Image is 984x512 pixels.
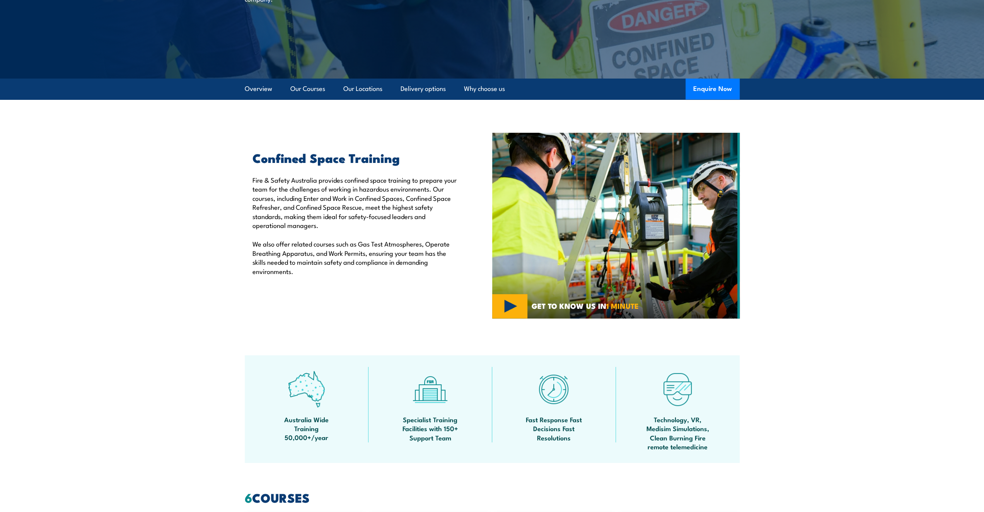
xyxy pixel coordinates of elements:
[252,239,457,276] p: We also offer related courses such as Gas Test Atmospheres, Operate Breathing Apparatus, and Work...
[290,79,325,99] a: Our Courses
[464,79,505,99] a: Why choose us
[245,79,272,99] a: Overview
[288,371,325,408] img: auswide-icon
[606,300,639,311] strong: 1 MINUTE
[343,79,382,99] a: Our Locations
[412,371,449,408] img: facilities-icon
[492,133,740,319] img: Confined Space Courses Australia
[245,492,740,503] h2: COURSES
[252,175,457,229] p: Fire & Safety Australia provides confined space training to prepare your team for the challenges ...
[519,415,589,442] span: Fast Response Fast Decisions Fast Resolutions
[643,415,713,451] span: Technology, VR, Medisim Simulations, Clean Burning Fire remote telemedicine
[659,371,696,408] img: tech-icon
[401,79,446,99] a: Delivery options
[245,488,252,507] strong: 6
[252,152,457,163] h2: Confined Space Training
[686,79,740,99] button: Enquire Now
[535,371,572,408] img: fast-icon
[396,415,465,442] span: Specialist Training Facilities with 150+ Support Team
[532,302,639,309] span: GET TO KNOW US IN
[272,415,341,442] span: Australia Wide Training 50,000+/year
